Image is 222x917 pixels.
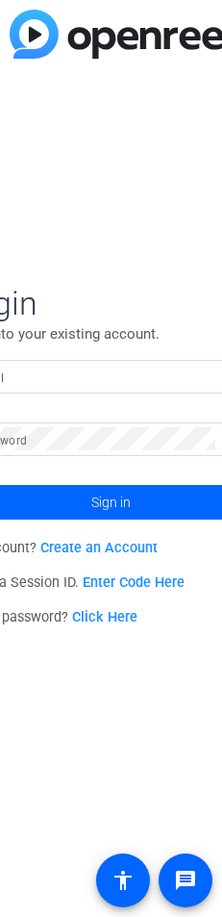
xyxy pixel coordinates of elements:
a: Click Here [72,609,137,625]
span: Sign in [91,478,131,526]
a: Enter Code Here [83,574,185,591]
mat-icon: message [174,869,197,892]
mat-icon: accessibility [111,869,135,892]
a: Create an Account [40,540,158,556]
